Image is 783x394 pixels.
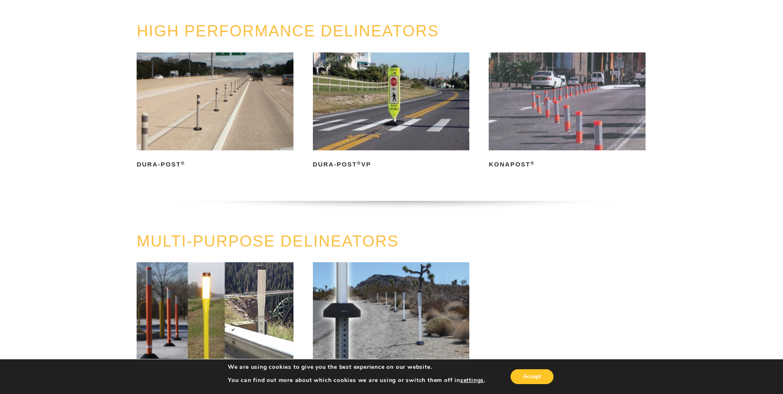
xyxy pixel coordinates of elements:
[489,52,646,171] a: KonaPost®
[313,262,470,387] a: Safe-Hit®SQR-LOC®Flexible Delineator
[228,377,485,384] p: You can find out more about which cookies we are using or switch them off in .
[530,161,535,166] sup: ®
[137,262,293,381] a: Safe-Hit®Delineator Post
[460,377,484,384] button: settings
[137,233,399,250] a: MULTI-PURPOSE DELINEATORS
[181,161,185,166] sup: ®
[313,52,470,171] a: Dura-Post®VP
[511,369,554,384] button: Accept
[137,158,293,171] h2: Dura-Post
[357,161,361,166] sup: ®
[228,363,485,371] p: We are using cookies to give you the best experience on our website.
[313,158,470,171] h2: Dura-Post VP
[137,22,439,40] a: HIGH PERFORMANCE DELINEATORS
[137,52,293,171] a: Dura-Post®
[489,158,646,171] h2: KonaPost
